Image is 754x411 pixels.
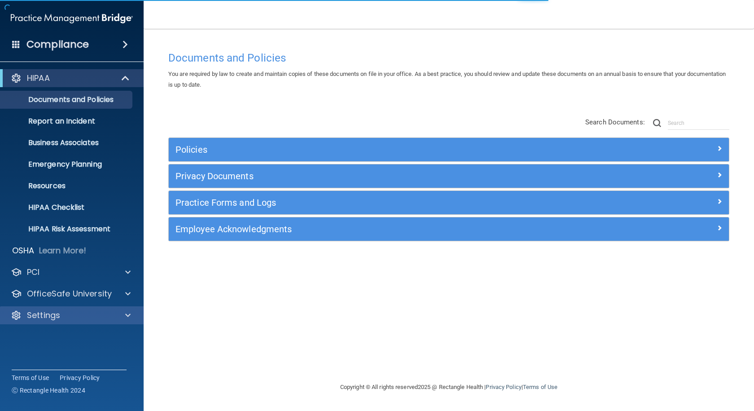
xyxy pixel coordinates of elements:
a: Practice Forms and Logs [175,195,722,210]
h5: Employee Acknowledgments [175,224,582,234]
span: Search Documents: [585,118,645,126]
a: Privacy Documents [175,169,722,183]
p: Report an Incident [6,117,128,126]
a: Terms of Use [12,373,49,382]
span: Ⓒ Rectangle Health 2024 [12,386,85,395]
a: OfficeSafe University [11,288,131,299]
span: You are required by law to create and maintain copies of these documents on file in your office. ... [168,71,726,88]
h5: Practice Forms and Logs [175,198,582,208]
p: HIPAA [27,73,50,84]
a: Privacy Policy [60,373,100,382]
p: Business Associates [6,138,128,147]
a: Policies [175,142,722,157]
a: Settings [11,310,131,321]
p: Learn More! [39,245,87,256]
a: PCI [11,267,131,278]
p: Settings [27,310,60,321]
a: Employee Acknowledgments [175,222,722,236]
p: OSHA [12,245,35,256]
p: HIPAA Checklist [6,203,128,212]
img: PMB logo [11,9,133,27]
p: Documents and Policies [6,95,128,104]
h4: Documents and Policies [168,52,729,64]
p: OfficeSafe University [27,288,112,299]
a: Terms of Use [523,384,557,390]
input: Search [668,116,729,130]
h4: Compliance [26,38,89,51]
img: ic-search.3b580494.png [653,119,661,127]
h5: Privacy Documents [175,171,582,181]
p: Emergency Planning [6,160,128,169]
h5: Policies [175,145,582,155]
p: HIPAA Risk Assessment [6,225,128,234]
a: HIPAA [11,73,130,84]
p: Resources [6,181,128,190]
a: Privacy Policy [486,384,521,390]
div: Copyright © All rights reserved 2025 @ Rectangle Health | | [285,373,613,402]
p: PCI [27,267,39,278]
